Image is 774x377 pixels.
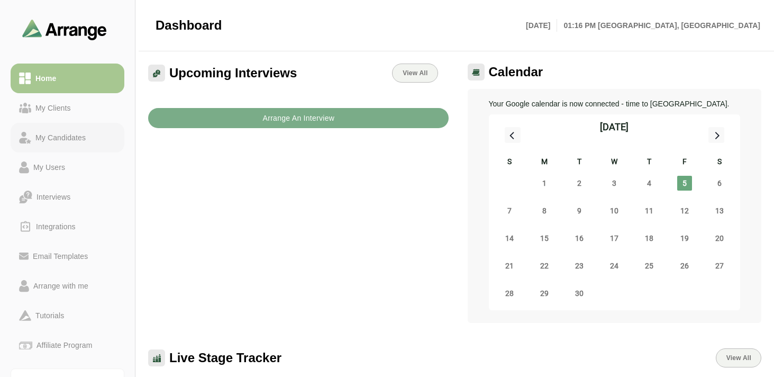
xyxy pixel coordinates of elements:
[642,231,657,246] span: Thursday, September 18, 2025
[148,108,449,128] button: Arrange An Interview
[22,19,107,40] img: arrangeai-name-small-logo.4d2b8aee.svg
[489,97,741,110] p: Your Google calendar is now connected - time to [GEOGRAPHIC_DATA].
[677,258,692,273] span: Friday, September 26, 2025
[11,182,124,212] a: Interviews
[642,258,657,273] span: Thursday, September 25, 2025
[32,220,80,233] div: Integrations
[527,156,562,169] div: M
[557,19,760,32] p: 01:16 PM [GEOGRAPHIC_DATA], [GEOGRAPHIC_DATA]
[502,258,517,273] span: Sunday, September 21, 2025
[11,271,124,301] a: Arrange with me
[11,64,124,93] a: Home
[11,212,124,241] a: Integrations
[642,176,657,191] span: Thursday, September 4, 2025
[29,250,92,263] div: Email Templates
[597,156,632,169] div: W
[607,176,622,191] span: Wednesday, September 3, 2025
[537,203,552,218] span: Monday, September 8, 2025
[31,309,68,322] div: Tutorials
[29,161,69,174] div: My Users
[489,64,543,80] span: Calendar
[607,258,622,273] span: Wednesday, September 24, 2025
[169,350,281,366] span: Live Stage Tracker
[667,156,702,169] div: F
[169,65,297,81] span: Upcoming Interviews
[677,176,692,191] span: Friday, September 5, 2025
[526,19,557,32] p: [DATE]
[32,339,96,352] div: Affiliate Program
[607,231,622,246] span: Wednesday, September 17, 2025
[712,258,727,273] span: Saturday, September 27, 2025
[702,156,737,169] div: S
[502,286,517,301] span: Sunday, September 28, 2025
[572,231,587,246] span: Tuesday, September 16, 2025
[607,203,622,218] span: Wednesday, September 10, 2025
[632,156,667,169] div: T
[31,72,60,85] div: Home
[502,203,517,218] span: Sunday, September 7, 2025
[572,203,587,218] span: Tuesday, September 9, 2025
[502,231,517,246] span: Sunday, September 14, 2025
[31,131,90,144] div: My Candidates
[11,152,124,182] a: My Users
[726,354,751,362] span: View All
[32,191,75,203] div: Interviews
[677,231,692,246] span: Friday, September 19, 2025
[712,176,727,191] span: Saturday, September 6, 2025
[572,176,587,191] span: Tuesday, September 2, 2025
[11,301,124,330] a: Tutorials
[712,231,727,246] span: Saturday, September 20, 2025
[562,156,597,169] div: T
[29,280,93,292] div: Arrange with me
[11,241,124,271] a: Email Templates
[642,203,657,218] span: Thursday, September 11, 2025
[677,203,692,218] span: Friday, September 12, 2025
[31,102,75,114] div: My Clients
[537,176,552,191] span: Monday, September 1, 2025
[11,330,124,360] a: Affiliate Program
[712,203,727,218] span: Saturday, September 13, 2025
[11,123,124,152] a: My Candidates
[11,93,124,123] a: My Clients
[492,156,527,169] div: S
[537,286,552,301] span: Monday, September 29, 2025
[600,120,629,134] div: [DATE]
[156,17,222,33] span: Dashboard
[402,69,427,77] span: View All
[537,258,552,273] span: Monday, September 22, 2025
[392,64,438,83] a: View All
[262,108,334,128] b: Arrange An Interview
[572,286,587,301] span: Tuesday, September 30, 2025
[537,231,552,246] span: Monday, September 15, 2025
[716,348,761,367] button: View All
[572,258,587,273] span: Tuesday, September 23, 2025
